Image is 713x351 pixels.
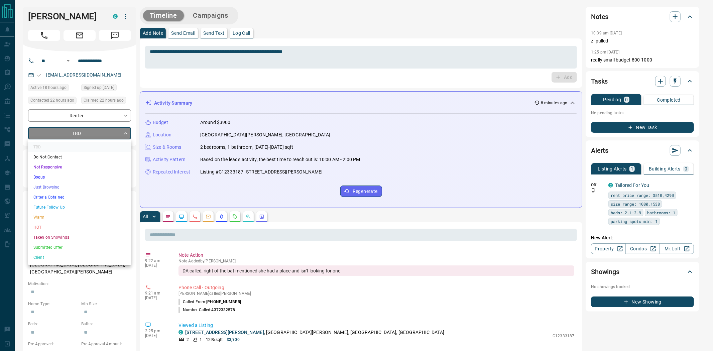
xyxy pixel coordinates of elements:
[28,162,131,172] li: Not Responsive
[28,242,131,252] li: Submitted Offer
[28,182,131,192] li: Just Browsing
[28,192,131,202] li: Criteria Obtained
[28,222,131,232] li: HOT
[28,202,131,212] li: Future Follow Up
[28,212,131,222] li: Warm
[28,152,131,162] li: Do Not Contact
[28,232,131,242] li: Taken on Showings
[28,252,131,262] li: Client
[28,172,131,182] li: Bogus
